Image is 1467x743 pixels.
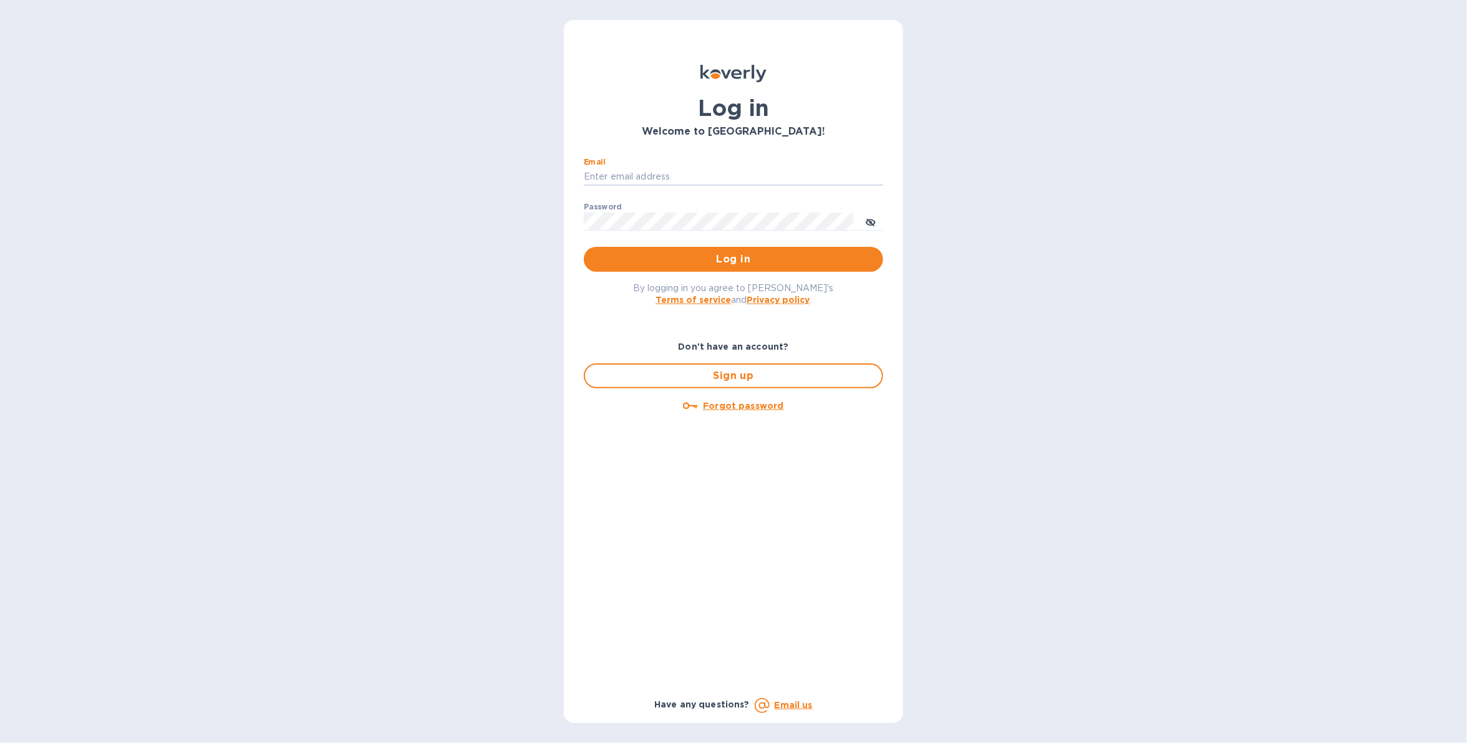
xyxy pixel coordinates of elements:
[584,158,606,166] label: Email
[594,252,873,267] span: Log in
[634,283,834,305] span: By logging in you agree to [PERSON_NAME]'s and .
[584,95,883,121] h1: Log in
[747,295,810,305] a: Privacy policy
[584,363,883,388] button: Sign up
[584,126,883,138] h3: Welcome to [GEOGRAPHIC_DATA]!
[656,295,731,305] a: Terms of service
[584,247,883,272] button: Log in
[584,203,622,211] label: Password
[775,700,813,710] a: Email us
[703,401,783,411] u: Forgot password
[858,209,883,234] button: toggle password visibility
[654,699,750,709] b: Have any questions?
[584,168,883,186] input: Enter email address
[679,342,789,352] b: Don't have an account?
[700,65,767,82] img: Koverly
[595,368,872,383] span: Sign up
